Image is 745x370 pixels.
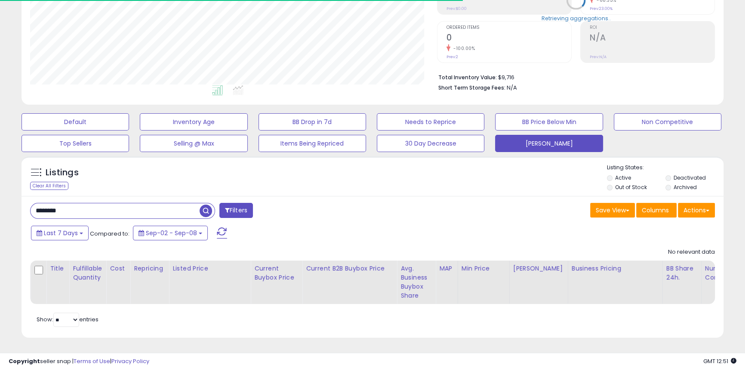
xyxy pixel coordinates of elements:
[674,183,697,191] label: Archived
[668,248,715,256] div: No relevant data
[74,357,110,365] a: Terms of Use
[22,135,129,152] button: Top Sellers
[140,113,247,131] button: Inventory Age
[542,15,611,22] div: Retrieving aggregations..
[306,264,393,273] div: Current B2B Buybox Price
[259,113,366,131] button: BB Drop in 7d
[636,203,677,218] button: Columns
[703,357,736,365] span: 2025-09-17 12:51 GMT
[678,203,715,218] button: Actions
[30,182,68,190] div: Clear All Filters
[140,135,247,152] button: Selling @ Max
[462,264,506,273] div: Min Price
[31,226,89,240] button: Last 7 Days
[607,164,723,172] p: Listing States:
[495,113,603,131] button: BB Price Below Min
[146,229,197,237] span: Sep-02 - Sep-08
[254,264,299,282] div: Current Buybox Price
[9,357,40,365] strong: Copyright
[674,174,706,181] label: Deactivated
[615,174,631,181] label: Active
[377,135,484,152] button: 30 Day Decrease
[133,226,208,240] button: Sep-02 - Sep-08
[219,203,253,218] button: Filters
[111,357,149,365] a: Privacy Policy
[705,264,736,282] div: Num of Comp.
[73,264,102,282] div: Fulfillable Quantity
[400,264,432,300] div: Avg. Business Buybox Share
[37,315,99,323] span: Show: entries
[513,264,564,273] div: [PERSON_NAME]
[90,230,129,238] span: Compared to:
[377,113,484,131] button: Needs to Reprice
[439,264,454,273] div: MAP
[44,229,78,237] span: Last 7 Days
[134,264,165,273] div: Repricing
[614,113,721,131] button: Non Competitive
[46,167,79,179] h5: Listings
[590,203,635,218] button: Save View
[110,264,126,273] div: Cost
[172,264,247,273] div: Listed Price
[572,264,659,273] div: Business Pricing
[642,206,669,215] span: Columns
[495,135,603,152] button: [PERSON_NAME]
[259,135,366,152] button: Items Being Repriced
[50,264,65,273] div: Title
[615,183,646,191] label: Out of Stock
[9,358,149,366] div: seller snap | |
[666,264,698,282] div: BB Share 24h.
[22,113,129,131] button: Default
